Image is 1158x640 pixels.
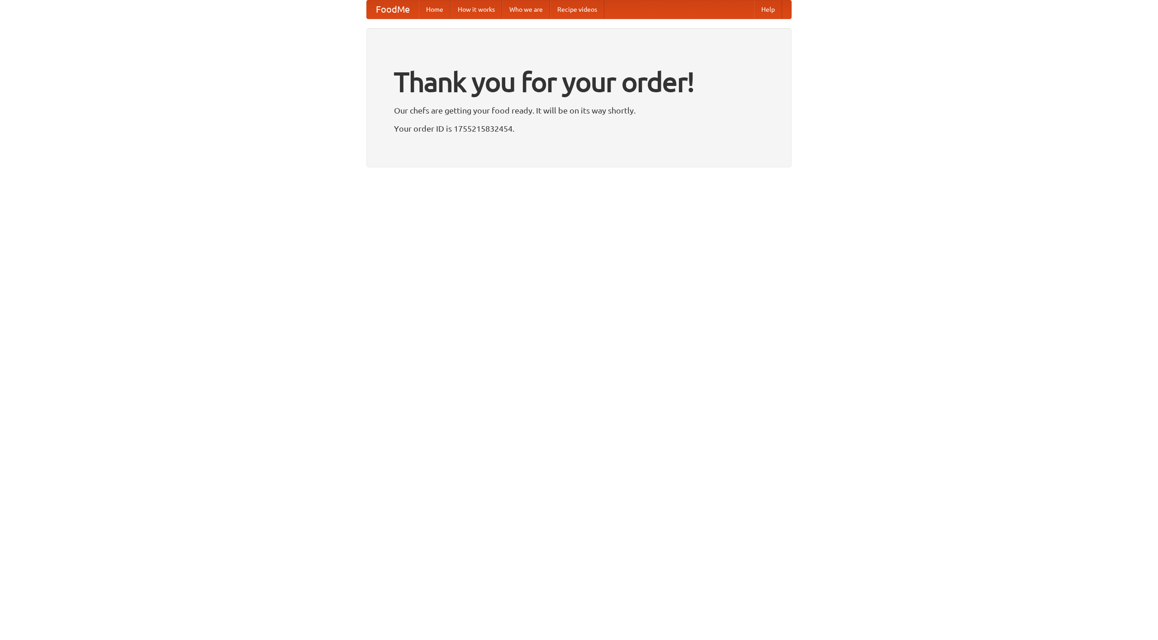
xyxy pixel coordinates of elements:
h1: Thank you for your order! [394,60,764,104]
a: Help [754,0,782,19]
a: How it works [451,0,502,19]
p: Your order ID is 1755215832454. [394,122,764,135]
p: Our chefs are getting your food ready. It will be on its way shortly. [394,104,764,117]
a: FoodMe [367,0,419,19]
a: Recipe videos [550,0,604,19]
a: Who we are [502,0,550,19]
a: Home [419,0,451,19]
